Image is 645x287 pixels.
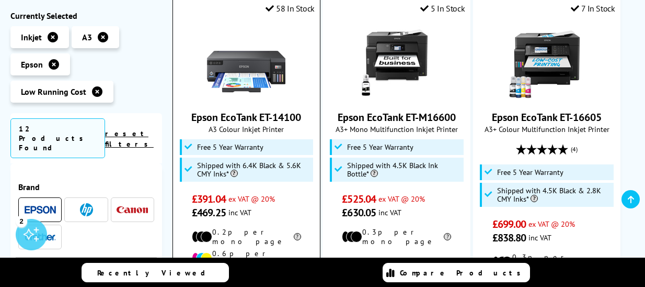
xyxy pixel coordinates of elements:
[105,129,154,149] a: reset filters
[400,268,526,278] span: Compare Products
[10,118,105,158] span: 12 Products Found
[347,143,413,151] span: Free 5 Year Warranty
[378,207,401,217] span: inc VAT
[82,263,229,282] a: Recently Viewed
[82,32,92,42] span: A3
[207,21,285,100] img: Epson EcoTank ET-14100
[508,92,586,102] a: Epson EcoTank ET-16605
[528,219,575,229] span: ex VAT @ 20%
[342,227,451,246] li: 0.3p per mono page
[508,21,586,100] img: Epson EcoTank ET-16605
[21,86,86,97] span: Low Running Cost
[191,111,301,124] a: Epson EcoTank ET-14100
[497,168,563,176] span: Free 5 Year Warranty
[25,206,56,214] img: Epson
[80,203,93,216] img: HP
[97,268,216,278] span: Recently Viewed
[228,207,251,217] span: inc VAT
[18,182,154,192] span: Brand
[378,194,425,204] span: ex VAT @ 20%
[71,203,102,216] a: HP
[328,124,465,134] span: A3+ Mono Multifunction Inkjet Printer
[358,21,436,100] img: Epson EcoTank ET-M16600
[492,231,526,245] span: £838.80
[207,92,285,102] a: Epson EcoTank ET-14100
[178,124,315,134] span: A3 Colour Inkjet Printer
[10,10,162,21] div: Currently Selected
[358,92,436,102] a: Epson EcoTank ET-M16600
[571,3,615,14] div: 7 In Stock
[383,263,530,282] a: Compare Products
[328,254,465,283] div: modal_delivery
[492,111,602,124] a: Epson EcoTank ET-16605
[492,252,602,271] li: 0.3p per mono page
[479,124,615,134] span: A3+ Colour Multifunction Inkjet Printer
[266,3,315,14] div: 58 In Stock
[197,143,263,151] span: Free 5 Year Warranty
[528,233,551,242] span: inc VAT
[571,139,578,159] span: (4)
[338,111,456,124] a: Epson EcoTank ET-M16600
[117,203,148,216] a: Canon
[492,217,526,231] span: £699.00
[25,203,56,216] a: Epson
[192,206,226,219] span: £469.25
[117,206,148,213] img: Canon
[342,206,376,219] span: £630.05
[228,194,275,204] span: ex VAT @ 20%
[192,227,301,246] li: 0.2p per mono page
[21,32,42,42] span: Inkjet
[21,59,43,70] span: Epson
[342,192,376,206] span: £525.04
[420,3,465,14] div: 5 In Stock
[192,249,301,268] li: 0.6p per colour page
[197,161,311,178] span: Shipped with 6.4K Black & 5.6K CMY Inks*
[192,192,226,206] span: £391.04
[347,161,461,178] span: Shipped with 4.5K Black Ink Bottle*
[497,186,611,203] span: Shipped with 4.5K Black & 2.8K CMY Inks*
[16,215,27,227] div: 2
